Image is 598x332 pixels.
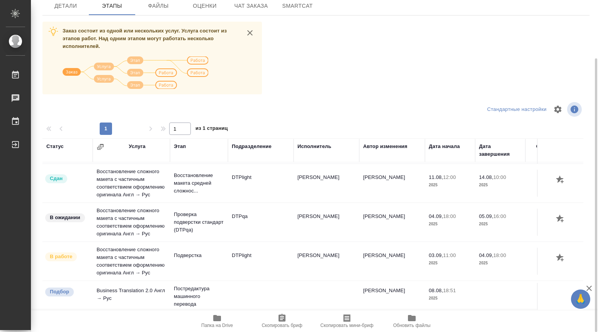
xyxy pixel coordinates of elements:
[443,213,456,219] p: 18:00
[529,213,572,220] p: 257
[174,285,224,308] p: Постредактура машинного перевода
[244,27,256,39] button: close
[485,104,549,116] div: split button
[429,174,443,180] p: 11.08,
[529,174,572,181] p: 257
[201,323,233,328] span: Папка на Drive
[97,143,104,151] button: Сгруппировать
[228,209,294,236] td: DTPqa
[250,310,314,332] button: Скопировать бриф
[429,295,471,302] p: 2025
[46,143,64,150] div: Статус
[294,170,359,197] td: [PERSON_NAME]
[493,213,506,219] p: 16:00
[129,143,145,150] div: Услуга
[379,310,444,332] button: Обновить файлы
[529,252,572,259] p: 257
[174,172,224,195] p: Восстановление макета средней сложнос...
[228,170,294,197] td: DTPlight
[228,248,294,275] td: DTPlight
[63,28,227,49] span: Заказ состоит из одной или нескольких услуг. Услуга состоит из этапов работ. Над одним этапом мог...
[529,220,572,228] p: страница
[314,310,379,332] button: Скопировать мини-бриф
[429,213,443,219] p: 04.09,
[529,181,572,189] p: Страница А4
[429,220,471,228] p: 2025
[574,291,587,307] span: 🙏
[279,1,316,11] span: SmartCat
[479,174,493,180] p: 14.08,
[443,174,456,180] p: 12:00
[297,143,331,150] div: Исполнитель
[93,164,170,203] td: Восстановление сложного макета с частичным соответствием оформлению оригинала Англ → Рус
[93,203,170,242] td: Восстановление сложного макета с частичным соответствием оформлению оригинала Англ → Рус
[359,209,425,236] td: [PERSON_NAME]
[571,289,590,309] button: 🙏
[320,323,373,328] span: Скопировать мини-бриф
[479,259,522,267] p: 2025
[479,252,493,258] p: 04.09,
[554,174,567,187] button: Добавить оценку
[359,170,425,197] td: [PERSON_NAME]
[493,252,506,258] p: 18:00
[294,209,359,236] td: [PERSON_NAME]
[443,288,456,293] p: 18:51
[93,242,170,281] td: Восстановление сложного макета с частичным соответствием оформлению оригинала Англ → Рус
[47,1,84,11] span: Детали
[93,283,170,310] td: Business Translation 2.0 Англ → Рус
[529,295,572,302] p: слово
[429,288,443,293] p: 08.08,
[479,181,522,189] p: 2025
[93,1,131,11] span: Этапы
[429,252,443,258] p: 03.09,
[554,213,567,226] button: Добавить оценку
[363,143,407,150] div: Автор изменения
[195,124,228,135] span: из 1 страниц
[493,174,506,180] p: 10:00
[294,248,359,275] td: [PERSON_NAME]
[174,252,224,259] p: Подверстка
[529,287,572,295] p: 0
[479,213,493,219] p: 05.09,
[567,102,583,117] span: Посмотреть информацию
[554,252,567,265] button: Добавить оценку
[529,259,572,267] p: Страница А4
[140,1,177,11] span: Файлы
[50,288,69,296] p: Подбор
[359,248,425,275] td: [PERSON_NAME]
[185,310,250,332] button: Папка на Drive
[393,323,431,328] span: Обновить файлы
[429,181,471,189] p: 2025
[359,283,425,310] td: [PERSON_NAME]
[50,214,80,221] p: В ожидании
[262,323,302,328] span: Скопировать бриф
[233,1,270,11] span: Чат заказа
[429,143,460,150] div: Дата начала
[536,143,572,150] div: Общий объем
[174,211,224,234] p: Проверка подверстки стандарт (DTPqa)
[232,143,272,150] div: Подразделение
[174,143,186,150] div: Этап
[479,220,522,228] p: 2025
[186,1,223,11] span: Оценки
[50,253,72,260] p: В работе
[479,143,522,158] div: Дата завершения
[549,100,567,119] span: Настроить таблицу
[443,252,456,258] p: 11:00
[429,259,471,267] p: 2025
[50,175,63,182] p: Сдан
